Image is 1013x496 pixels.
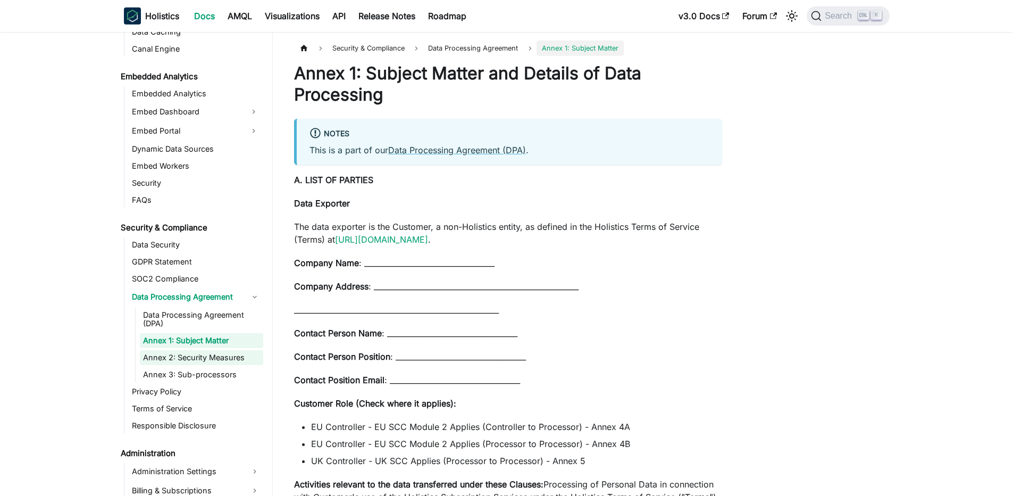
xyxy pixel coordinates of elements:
a: Embedded Analytics [118,69,263,84]
b: Holistics [145,10,179,22]
a: Release Notes [352,7,422,24]
strong: Company Name [294,258,359,268]
div: Notes [309,127,709,141]
a: Visualizations [258,7,326,24]
a: Terms of Service [129,401,263,416]
button: Expand sidebar category 'Embed Portal' [244,122,263,139]
span: Annex 1: Subject Matter [537,40,624,56]
p: : ___________________________________ [294,257,722,269]
a: v3.0 Docs [672,7,736,24]
li: UK Controller - UK SCC Applies (Processor to Processor) - Annex 5 [311,454,722,467]
span: Data Processing Agreement [423,40,523,56]
nav: Docs sidebar [113,32,273,496]
span: Search [822,11,858,21]
a: Embed Dashboard [129,103,244,120]
a: Administration [118,446,263,461]
a: Dynamic Data Sources [129,142,263,156]
a: Forum [736,7,783,24]
li: EU Controller - EU SCC Module 2 Applies (Controller to Processor) - Annex 4A [311,420,722,433]
a: Roadmap [422,7,473,24]
li: EU Controller - EU SCC Module 2 Applies (Processor to Processor) - Annex 4B [311,437,722,450]
a: Embed Portal [129,122,244,139]
strong: Contact Person Position [294,351,390,362]
strong: Contact Position Email [294,375,384,385]
a: Embed Workers [129,159,263,173]
strong: Data Exporter [294,198,350,209]
p: : ___________________________________ [294,374,722,386]
p: This is a part of our . [309,144,709,156]
p: : ___________________________________ [294,327,722,340]
a: Canal Engine [129,42,263,56]
a: Docs [188,7,221,24]
a: Data Caching [129,24,263,39]
p: : _______________________________________________________ [294,280,722,293]
nav: Breadcrumbs [294,40,722,56]
a: Annex 2: Security Measures [140,350,263,365]
a: [URL][DOMAIN_NAME] [335,234,428,245]
a: AMQL [221,7,258,24]
button: Expand sidebar category 'Embed Dashboard' [244,103,263,120]
button: Search (Ctrl+K) [807,6,889,26]
a: Home page [294,40,314,56]
a: Data Security [129,237,263,252]
p: _______________________________________________________ [294,303,722,316]
a: Embedded Analytics [129,86,263,101]
a: Annex 1: Subject Matter [140,333,263,348]
strong: Activities relevant to the data transferred under these Clauses: [294,479,543,490]
a: Data Processing Agreement (DPA) [388,145,526,155]
p: : ___________________________________ [294,350,722,363]
a: Security [129,176,263,191]
a: Administration Settings [129,463,263,480]
a: HolisticsHolistics [124,7,179,24]
a: Privacy Policy [129,384,263,399]
strong: Contact Person Name [294,328,382,338]
strong: A. LIST OF PARTIES [294,175,373,185]
kbd: K [871,11,882,20]
a: Annex 3: Sub-processors [140,367,263,382]
a: SOC2 Compliance [129,271,263,286]
a: Data Processing Agreement (DPA) [140,308,263,331]
strong: Customer Role (Check where it applies): [294,398,456,409]
a: GDPR Statement [129,254,263,269]
button: Switch between dark and light mode (currently light mode) [783,7,800,24]
a: API [326,7,352,24]
a: Security & Compliance [118,220,263,235]
h1: Annex 1: Subject Matter and Details of Data Processing [294,63,722,105]
span: Security & Compliance [327,40,410,56]
a: Data Processing Agreement [129,288,263,305]
p: The data exporter is the Customer, a non-Holistics entity, as defined in the Holistics Terms of S... [294,220,722,246]
strong: Company Address [294,281,369,292]
a: FAQs [129,193,263,208]
img: Holistics [124,7,141,24]
a: Responsible Disclosure [129,418,263,433]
